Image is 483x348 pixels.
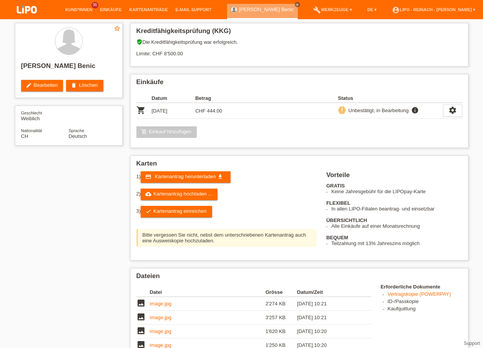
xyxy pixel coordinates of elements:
td: 1'620 KB [266,325,297,338]
i: image [136,326,146,335]
a: account_circleLIPO - Reinach - [PERSON_NAME] ▾ [388,7,479,12]
li: Teilzahlung mit 13% Jahreszins möglich [331,240,462,246]
i: verified_user [136,39,143,45]
i: info [410,106,420,114]
i: credit_card [145,174,151,180]
li: ID-/Passkopie [388,298,462,306]
a: buildWerkzeuge ▾ [309,7,356,12]
a: image.jpg [150,328,171,334]
a: image.jpg [150,315,171,320]
a: LIPO pay [8,16,46,22]
i: add_shopping_cart [141,129,147,135]
a: [PERSON_NAME] Benic [239,7,294,12]
b: GRATIS [326,183,345,189]
i: account_circle [392,6,400,14]
i: check [145,208,151,214]
a: checkKartenantrag einreichen [141,206,212,217]
a: DE ▾ [363,7,380,12]
i: star_border [114,25,121,32]
a: deleteLöschen [66,80,103,91]
td: [DATE] 10:21 [297,297,360,311]
li: In allen LIPO-Filialen beantrag- und einsetzbar [331,206,462,212]
i: image [136,312,146,321]
i: close [295,3,299,7]
h4: Erforderliche Dokumente [381,284,462,290]
div: Weiblich [21,110,69,121]
i: get_app [217,174,223,180]
i: cloud_upload [145,191,151,197]
i: POSP00028714 [136,106,146,115]
b: FLEXIBEL [326,200,350,206]
td: CHF 444.00 [195,103,239,119]
div: 1) [136,171,317,183]
th: Betrag [195,94,239,103]
span: Nationalität [21,128,42,133]
h2: Einkäufe [136,78,462,90]
h2: [PERSON_NAME] Benic [21,62,116,74]
td: [DATE] 10:20 [297,325,360,338]
td: [DATE] 10:21 [297,311,360,325]
a: image.jpg [150,342,171,348]
span: Sprache [69,128,85,133]
h2: Dateien [136,272,462,284]
div: 2) [136,189,317,200]
i: delete [71,82,77,88]
i: priority_high [339,107,345,113]
a: credit_card Kartenantrag herunterladen get_app [141,171,231,183]
a: cloud_uploadKartenantrag hochladen ... [141,189,217,200]
a: add_shopping_cartEinkauf hinzufügen [136,126,197,138]
h2: Karten [136,160,462,171]
th: Status [338,94,443,103]
i: settings [448,106,457,114]
div: Unbestätigt, in Bearbeitung [346,106,409,114]
span: 36 [91,2,98,8]
h2: Kreditfähigkeitsprüfung (KKG) [136,27,462,39]
th: Datum/Zeit [297,288,360,297]
a: editBearbeiten [21,80,63,91]
b: BEQUEM [326,235,348,240]
a: image.jpg [150,301,171,307]
b: ÜBERSICHTLICH [326,217,367,223]
a: close [295,2,300,7]
i: image [136,298,146,308]
span: Geschlecht [21,111,42,115]
a: star_border [114,25,121,33]
td: 3'257 KB [266,311,297,325]
a: Vertragskopie (POWERPAY) [388,291,451,297]
span: Schweiz [21,133,28,139]
td: 2'274 KB [266,297,297,311]
th: Grösse [266,288,297,297]
li: Kaufquittung [388,306,462,313]
div: 3) [136,206,317,217]
div: Die Kreditfähigkeitsprüfung war erfolgreich. Limite: CHF 8'500.00 [136,39,462,62]
a: Kartenanträge [126,7,172,12]
td: [DATE] [152,103,196,119]
span: Deutsch [69,133,87,139]
span: Kartenantrag herunterladen [155,174,216,179]
i: edit [26,82,32,88]
a: Kund*innen [61,7,96,12]
th: Datum [152,94,196,103]
a: Support [464,341,480,346]
a: Einkäufe [96,7,125,12]
th: Datei [150,288,266,297]
h2: Vorteile [326,171,462,183]
li: Alle Einkäufe auf einer Monatsrechnung [331,223,462,229]
a: E-Mail Support [172,7,216,12]
div: Bitte vergessen Sie nicht, nebst dem unterschriebenen Kartenantrag auch eine Ausweiskopie hochzul... [136,229,317,247]
i: build [313,6,321,14]
li: Keine Jahresgebühr für die LIPOpay-Karte [331,189,462,194]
